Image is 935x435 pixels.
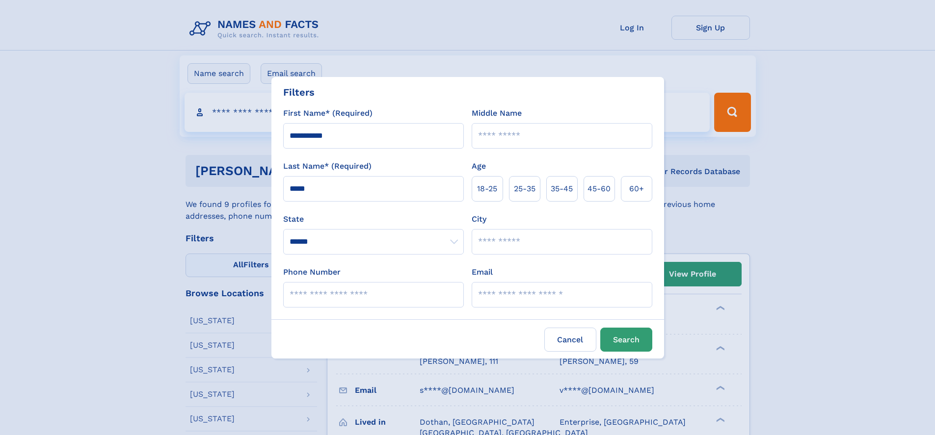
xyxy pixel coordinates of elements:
span: 60+ [629,183,644,195]
label: First Name* (Required) [283,107,373,119]
label: Email [472,266,493,278]
span: 18‑25 [477,183,497,195]
label: City [472,213,486,225]
label: Last Name* (Required) [283,160,372,172]
label: Cancel [544,328,596,352]
label: Phone Number [283,266,341,278]
label: State [283,213,464,225]
span: 45‑60 [588,183,611,195]
div: Filters [283,85,315,100]
span: 35‑45 [551,183,573,195]
button: Search [600,328,652,352]
label: Age [472,160,486,172]
span: 25‑35 [514,183,535,195]
label: Middle Name [472,107,522,119]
